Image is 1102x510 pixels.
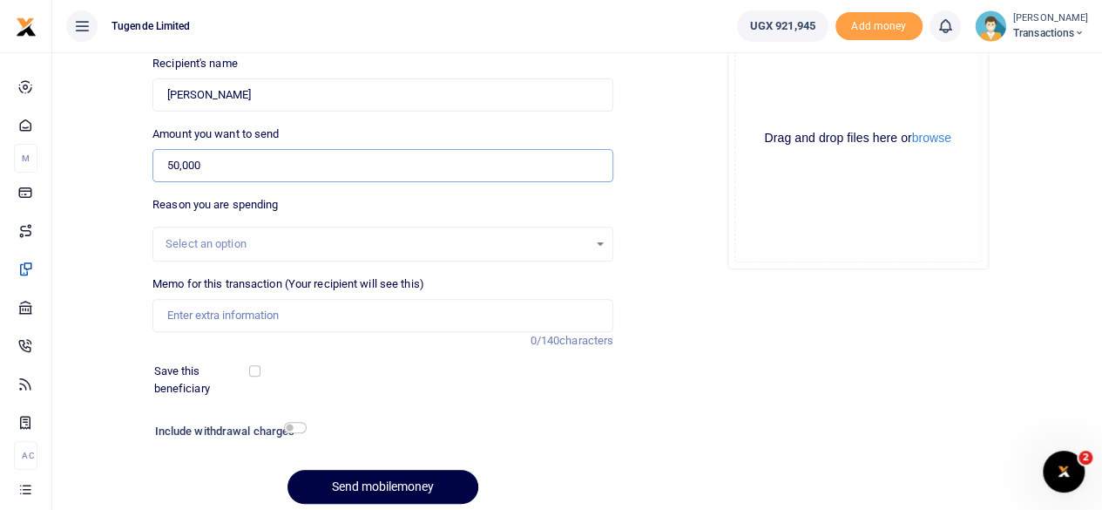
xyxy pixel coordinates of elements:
[152,275,424,293] label: Memo for this transaction (Your recipient will see this)
[16,17,37,37] img: logo-small
[287,470,478,504] button: Send mobilemoney
[1013,25,1088,41] span: Transactions
[912,132,951,144] button: browse
[14,144,37,173] li: M
[152,78,613,112] input: Loading name...
[105,18,198,34] span: Tugende Limited
[152,149,613,182] input: UGX
[975,10,1088,42] a: profile-user [PERSON_NAME] Transactions
[16,19,37,32] a: logo-small logo-large logo-large
[152,126,279,143] label: Amount you want to send
[975,10,1006,42] img: profile-user
[154,363,253,397] label: Save this beneficiary
[735,130,981,146] div: Drag and drop files here or
[750,17,815,35] span: UGX 921,945
[730,10,835,42] li: Wallet ballance
[679,491,697,509] button: Close
[727,8,989,269] div: File Uploader
[835,12,923,41] li: Toup your wallet
[152,196,278,214] label: Reason you are spending
[155,425,299,439] h6: Include withdrawal charges
[835,18,923,31] a: Add money
[531,334,560,347] span: 0/140
[1013,11,1088,26] small: [PERSON_NAME]
[152,299,613,332] input: Enter extra information
[166,235,588,253] div: Select an option
[737,10,828,42] a: UGX 921,945
[152,55,238,72] label: Recipient's name
[559,334,613,347] span: characters
[1043,451,1085,493] iframe: Intercom live chat
[14,441,37,470] li: Ac
[1078,451,1092,465] span: 2
[835,12,923,41] span: Add money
